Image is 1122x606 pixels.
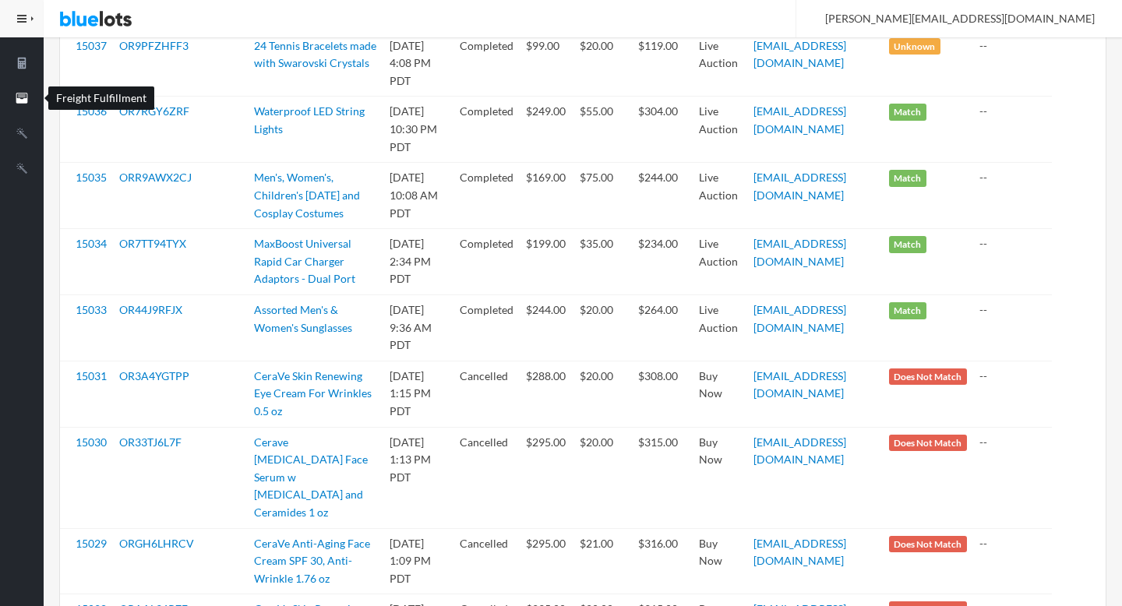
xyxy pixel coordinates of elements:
span: [PERSON_NAME][EMAIL_ADDRESS][DOMAIN_NAME] [808,12,1095,25]
a: 15035 [76,171,107,184]
td: $308.00 [632,361,693,427]
span: Match [889,170,926,187]
a: [EMAIL_ADDRESS][DOMAIN_NAME] [753,171,846,202]
td: -- [973,294,1053,361]
a: OR44J9RFJX [119,303,182,316]
td: [DATE] 1:13 PM PDT [383,427,453,528]
td: $99.00 [520,30,573,97]
a: 15029 [76,537,107,550]
td: $55.00 [573,97,632,163]
td: $21.00 [573,528,632,594]
td: $295.00 [520,528,573,594]
a: Waterproof LED String Lights [254,104,365,136]
td: $20.00 [573,361,632,427]
a: 15031 [76,369,107,382]
td: $316.00 [632,528,693,594]
a: [EMAIL_ADDRESS][DOMAIN_NAME] [753,369,846,400]
a: [EMAIL_ADDRESS][DOMAIN_NAME] [753,435,846,467]
td: Live Auction [693,97,746,163]
span: Match [889,104,926,121]
td: $119.00 [632,30,693,97]
td: -- [973,163,1053,229]
td: -- [973,229,1053,295]
div: Freight Fulfillment [48,86,154,110]
a: 15036 [76,104,107,118]
td: $169.00 [520,163,573,229]
a: [EMAIL_ADDRESS][DOMAIN_NAME] [753,237,846,268]
a: ORR9AWX2CJ [119,171,192,184]
td: [DATE] 1:09 PM PDT [383,528,453,594]
a: CeraVe Skin Renewing Eye Cream For Wrinkles 0.5 oz [254,369,372,418]
a: 15033 [76,303,107,316]
td: -- [973,528,1053,594]
a: 15037 [76,39,107,52]
span: Does Not Match [889,536,967,553]
td: $304.00 [632,97,693,163]
td: -- [973,427,1053,528]
td: Completed [453,229,520,295]
a: OR3A4YGTPP [119,369,189,382]
td: Live Auction [693,163,746,229]
td: $20.00 [573,294,632,361]
td: -- [973,361,1053,427]
a: 24 Tennis Bracelets made with Swarovski Crystals [254,39,376,70]
a: CeraVe Anti-Aging Face Cream SPF 30, Anti-Wrinkle 1.76 oz [254,537,370,585]
a: OR33TJ6L7F [119,435,182,449]
td: $264.00 [632,294,693,361]
span: Does Not Match [889,368,967,386]
td: $20.00 [573,30,632,97]
td: $244.00 [632,163,693,229]
span: Match [889,236,926,253]
a: [EMAIL_ADDRESS][DOMAIN_NAME] [753,104,846,136]
td: Completed [453,163,520,229]
td: Live Auction [693,30,746,97]
a: [EMAIL_ADDRESS][DOMAIN_NAME] [753,537,846,568]
td: Live Auction [693,229,746,295]
td: $249.00 [520,97,573,163]
td: $234.00 [632,229,693,295]
td: [DATE] 10:08 AM PDT [383,163,453,229]
a: OR9PFZHFF3 [119,39,189,52]
td: $295.00 [520,427,573,528]
span: Match [889,302,926,319]
td: $20.00 [573,427,632,528]
td: [DATE] 1:15 PM PDT [383,361,453,427]
td: [DATE] 9:36 AM PDT [383,294,453,361]
td: Buy Now [693,361,746,427]
td: [DATE] 10:30 PM PDT [383,97,453,163]
td: [DATE] 4:08 PM PDT [383,30,453,97]
td: Completed [453,294,520,361]
td: Cancelled [453,528,520,594]
td: Cancelled [453,361,520,427]
td: $35.00 [573,229,632,295]
td: $199.00 [520,229,573,295]
a: Men's, Women's, Children's [DATE] and Cosplay Costumes [254,171,360,219]
td: $315.00 [632,427,693,528]
td: Completed [453,97,520,163]
td: Live Auction [693,294,746,361]
a: 15034 [76,237,107,250]
a: MaxBoost Universal Rapid Car Charger Adaptors - Dual Port [254,237,355,285]
td: -- [973,30,1053,97]
td: Buy Now [693,528,746,594]
td: Buy Now [693,427,746,528]
a: OR7RGY6ZRF [119,104,189,118]
span: Does Not Match [889,435,967,452]
a: 15030 [76,435,107,449]
td: -- [973,97,1053,163]
td: $244.00 [520,294,573,361]
td: Cancelled [453,427,520,528]
td: [DATE] 2:34 PM PDT [383,229,453,295]
a: Cerave [MEDICAL_DATA] Face Serum w [MEDICAL_DATA] and Ceramides 1 oz [254,435,368,519]
a: [EMAIL_ADDRESS][DOMAIN_NAME] [753,39,846,70]
a: ORGH6LHRCV [119,537,194,550]
a: Assorted Men's & Women's Sunglasses [254,303,352,334]
td: $288.00 [520,361,573,427]
span: Unknown [889,38,940,55]
a: [EMAIL_ADDRESS][DOMAIN_NAME] [753,303,846,334]
td: $75.00 [573,163,632,229]
a: OR7TT94TYX [119,237,186,250]
td: Completed [453,30,520,97]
